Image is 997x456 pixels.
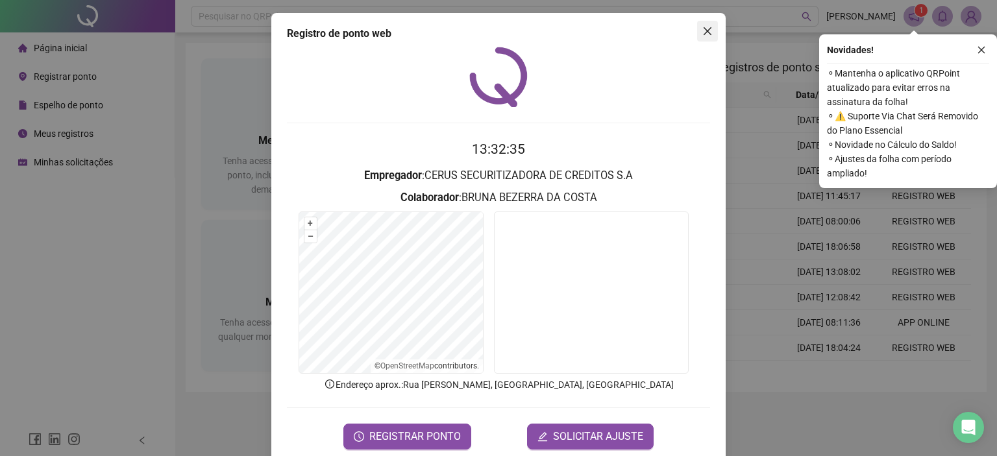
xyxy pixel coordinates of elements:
strong: Empregador [364,169,422,182]
span: ⚬ ⚠️ Suporte Via Chat Será Removido do Plano Essencial [827,109,989,138]
span: ⚬ Novidade no Cálculo do Saldo! [827,138,989,152]
li: © contributors. [375,361,479,370]
div: Registro de ponto web [287,26,710,42]
span: close [702,26,713,36]
span: info-circle [324,378,336,390]
button: REGISTRAR PONTO [343,424,471,450]
div: Open Intercom Messenger [953,412,984,443]
span: close [977,45,986,54]
span: ⚬ Mantenha o aplicativo QRPoint atualizado para evitar erros na assinatura da folha! [827,66,989,109]
button: Close [697,21,718,42]
time: 13:32:35 [472,141,525,157]
strong: Colaborador [400,191,459,204]
span: Novidades ! [827,43,874,57]
span: edit [537,431,548,442]
span: REGISTRAR PONTO [369,429,461,444]
button: – [304,230,317,243]
a: OpenStreetMap [380,361,434,370]
h3: : CERUS SECURITIZADORA DE CREDITOS S.A [287,167,710,184]
button: editSOLICITAR AJUSTE [527,424,654,450]
img: QRPoint [469,47,528,107]
h3: : BRUNA BEZERRA DA COSTA [287,189,710,206]
span: ⚬ Ajustes da folha com período ampliado! [827,152,989,180]
p: Endereço aprox. : Rua [PERSON_NAME], [GEOGRAPHIC_DATA], [GEOGRAPHIC_DATA] [287,378,710,392]
button: + [304,217,317,230]
span: SOLICITAR AJUSTE [553,429,643,444]
span: clock-circle [354,431,364,442]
